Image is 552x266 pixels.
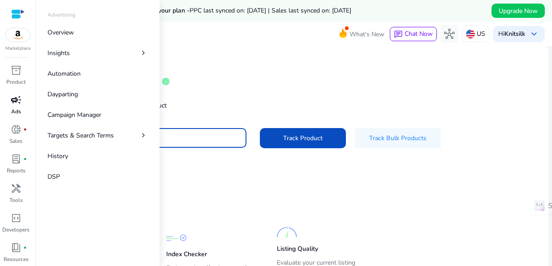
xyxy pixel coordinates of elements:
[47,131,114,140] p: Targets & Search Terms
[11,213,22,223] span: code_blocks
[499,6,538,16] span: Upgrade Now
[283,133,323,143] span: Track Product
[23,157,27,161] span: fiber_manual_record
[161,77,170,86] span: info
[260,128,346,148] button: Track Product
[190,6,351,15] span: PPC last synced on: [DATE] | Sales last synced on: [DATE]
[6,28,30,42] img: amazon.svg
[11,94,22,105] span: campaign
[11,183,22,194] span: handyman
[23,246,27,249] span: fiber_manual_record
[4,255,29,263] p: Resources
[166,227,186,248] img: Index Checker
[529,29,539,39] span: keyboard_arrow_down
[5,45,30,52] p: Marketplace
[47,110,101,120] p: Campaign Manager
[405,30,433,38] span: Chat Now
[47,172,60,181] p: DSP
[9,196,23,204] p: Tools
[444,29,455,39] span: hub
[139,131,148,140] span: chevron_right
[390,27,437,41] button: chatChat Now
[440,25,458,43] button: hub
[6,78,26,86] p: Product
[277,222,297,242] img: Listing Quality
[47,151,68,161] p: History
[139,48,148,57] span: chevron_right
[47,90,78,99] p: Dayparting
[47,11,75,19] p: Advertising
[466,30,475,39] img: us.svg
[47,69,81,78] p: Automation
[277,245,318,253] p: Listing Quality
[11,107,21,116] p: Ads
[9,137,22,145] p: Sales
[59,7,351,15] h5: Data syncs run less frequently on your plan -
[11,124,22,135] span: donut_small
[349,26,384,42] span: What's New
[11,154,22,164] span: lab_profile
[355,128,441,148] button: Track Bulk Products
[11,65,22,76] span: inventory_2
[394,30,403,39] span: chat
[56,101,532,110] p: Get in-depth details by tracking product
[369,133,427,143] span: Track Bulk Products
[47,48,70,58] p: Insights
[11,242,22,253] span: book_4
[7,167,26,175] p: Reports
[166,250,207,259] p: Index Checker
[2,226,30,234] p: Developers
[23,128,27,131] span: fiber_manual_record
[47,28,74,37] p: Overview
[492,4,545,18] button: Upgrade Now
[477,26,485,42] p: US
[505,30,525,38] b: Knitsilk
[498,31,525,37] p: Hi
